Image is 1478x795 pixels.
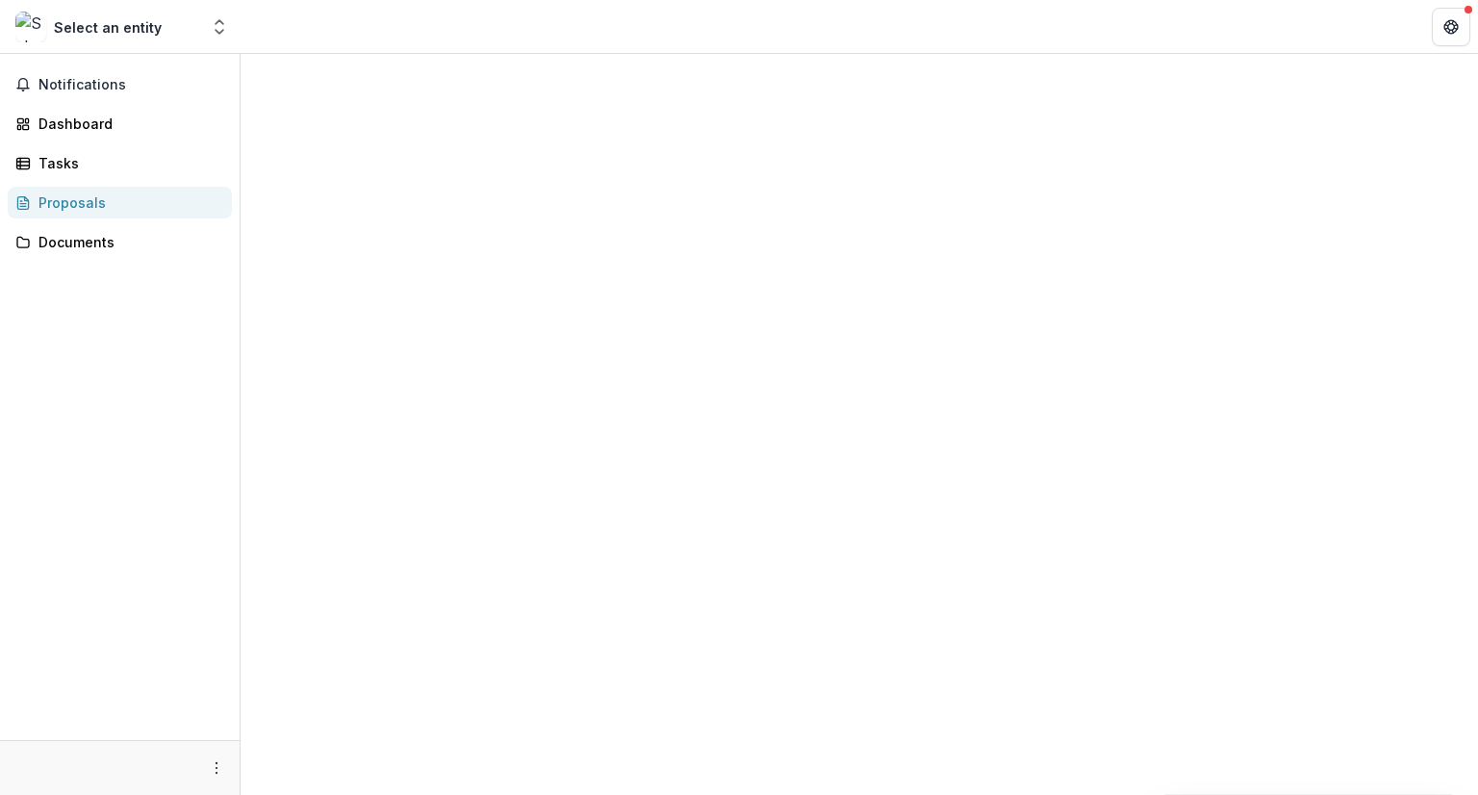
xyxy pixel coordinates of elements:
button: Open entity switcher [206,8,233,46]
a: Documents [8,226,232,258]
span: Notifications [38,77,224,93]
a: Tasks [8,147,232,179]
button: Notifications [8,69,232,100]
div: Proposals [38,192,217,213]
div: Documents [38,232,217,252]
div: Select an entity [54,17,162,38]
img: Select an entity [15,12,46,42]
a: Dashboard [8,108,232,140]
a: Proposals [8,187,232,218]
button: More [205,757,228,780]
div: Dashboard [38,114,217,134]
div: Tasks [38,153,217,173]
button: Get Help [1432,8,1470,46]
